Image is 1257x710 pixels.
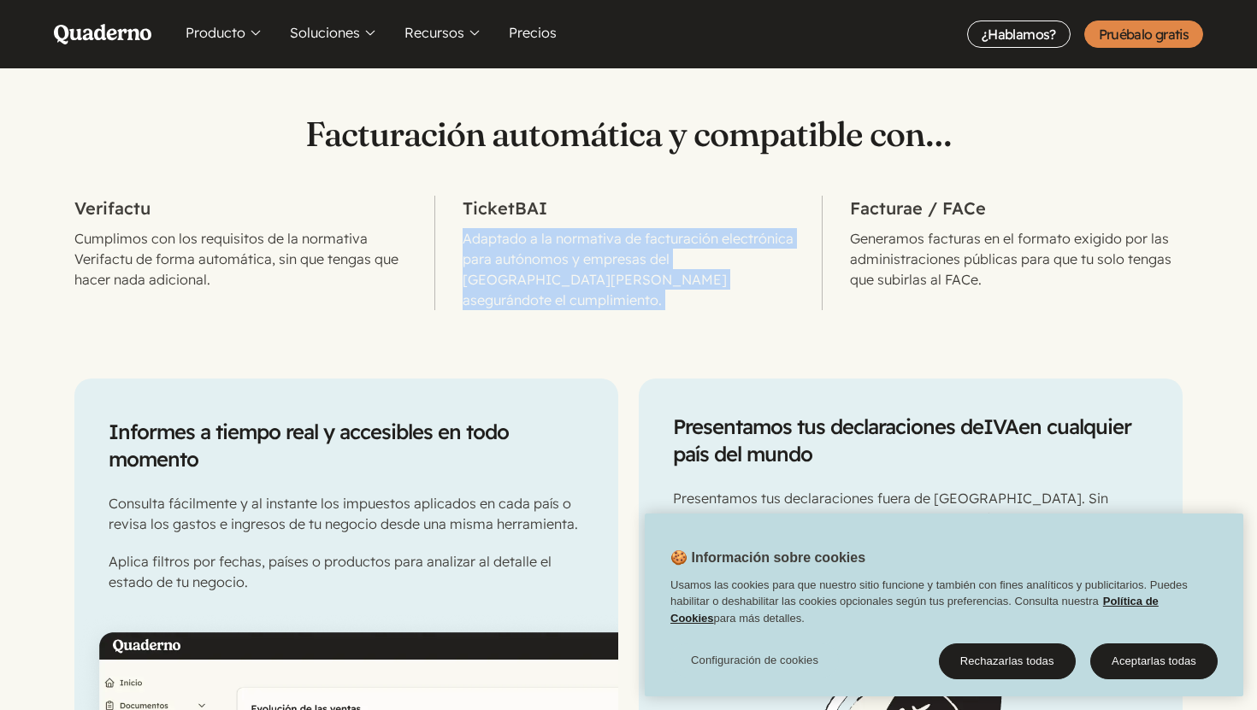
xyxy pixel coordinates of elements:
p: Aplica filtros por fechas, países o productos para analizar al detalle el estado de tu negocio. [109,551,584,592]
a: Pruébalo gratis [1084,21,1203,48]
button: Configuración de cookies [670,643,839,678]
a: Política de Cookies [670,595,1159,625]
p: Cumplimos con los requisitos de la normativa Verifactu de forma automática, sin que tengas que ha... [74,228,407,290]
p: Consulta fácilmente y al instante los impuestos aplicados en cada país o revisa los gastos e ingr... [109,493,584,534]
p: Generamos facturas en el formato exigido por las administraciones públicas para que tu solo tenga... [850,228,1183,290]
h2: TicketBAI [463,196,795,221]
h2: Presentamos tus declaraciones de en cualquier país del mundo [673,413,1148,467]
div: 🍪 Información sobre cookies [645,513,1243,696]
div: Cookie banner [645,513,1243,696]
button: Rechazarlas todas [939,643,1076,679]
p: Presentamos tus declaraciones fuera de [GEOGRAPHIC_DATA]. Sin complicaciones, sin papeleo y sin i... [673,488,1148,549]
h2: Verifactu [74,196,407,221]
button: Aceptarlas todas [1090,643,1218,679]
a: ¿Hablamos? [967,21,1071,48]
div: Usamos las cookies para que nuestro sitio funcione y también con fines analíticos y publicitarios... [645,577,1243,636]
h2: Facturae / FACe [850,196,1183,221]
p: Facturación automática y compatible con… [74,114,1183,155]
abbr: Impuesto sobre el Valor Añadido [983,414,1018,439]
h2: 🍪 Información sobre cookies [645,548,865,577]
p: Adaptado a la normativa de facturación electrónica para autónomos y empresas del [GEOGRAPHIC_DATA... [463,228,795,310]
h2: Informes a tiempo real y accesibles en todo momento [109,418,584,472]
